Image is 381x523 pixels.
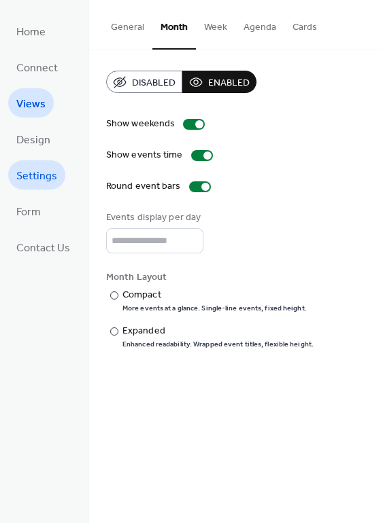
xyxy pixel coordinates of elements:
[16,94,46,115] span: Views
[106,117,175,131] div: Show weekends
[182,71,256,93] button: Enabled
[122,288,304,302] div: Compact
[16,130,50,151] span: Design
[16,202,41,223] span: Form
[106,211,201,225] div: Events display per day
[132,76,176,90] span: Disabled
[106,71,182,93] button: Disabled
[208,76,250,90] span: Enabled
[122,324,311,338] div: Expanded
[106,270,361,285] div: Month Layout
[8,52,66,82] a: Connect
[8,160,65,190] a: Settings
[8,232,78,261] a: Contact Us
[16,22,46,43] span: Home
[106,148,183,162] div: Show events time
[106,179,181,194] div: Round event bars
[16,58,58,79] span: Connect
[122,340,314,349] div: Enhanced readability. Wrapped event titles, flexible height.
[16,238,70,259] span: Contact Us
[16,166,57,187] span: Settings
[8,124,59,154] a: Design
[8,88,54,118] a: Views
[122,304,307,313] div: More events at a glance. Single-line events, fixed height.
[8,16,54,46] a: Home
[8,196,49,226] a: Form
